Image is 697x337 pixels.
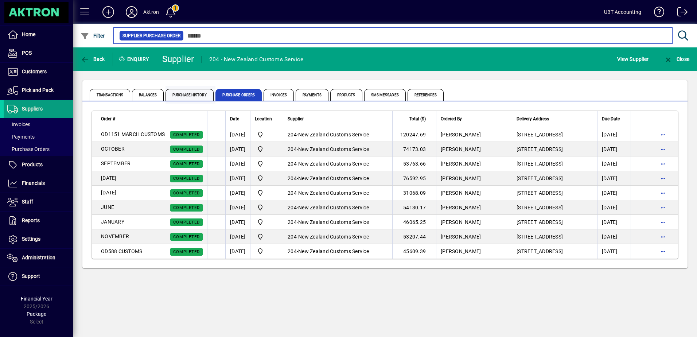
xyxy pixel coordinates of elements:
span: Due Date [602,115,620,123]
span: [PERSON_NAME] [441,219,481,225]
button: More options [657,231,669,243]
span: Central [255,130,279,139]
span: New Zealand Customs Service [298,205,369,210]
span: POS [22,50,32,56]
span: Purchase Orders [215,89,262,101]
span: Completed [173,235,200,239]
span: [PERSON_NAME] [441,248,481,254]
td: [DATE] [225,244,250,259]
span: Central [255,159,279,168]
span: OCTOBER [101,146,125,152]
span: OD1151 MARCH CUSTOMS [101,131,165,137]
span: Balances [132,89,164,101]
a: Payments [4,131,73,143]
span: [PERSON_NAME] [441,205,481,210]
button: Profile [120,5,143,19]
span: References [408,89,444,101]
span: Completed [173,147,200,152]
td: - [283,229,392,244]
td: 46065.25 [392,215,436,229]
a: Home [4,26,73,44]
span: SEPTEMBER [101,160,131,166]
span: [PERSON_NAME] [441,234,481,240]
span: OD588 CUSTOMS [101,248,142,254]
span: Transactions [90,89,130,101]
span: Central [255,247,279,256]
td: [DATE] [597,156,631,171]
td: [STREET_ADDRESS] [512,142,597,156]
span: JUNE [101,204,114,210]
span: Ordered By [441,115,462,123]
span: Central [255,203,279,212]
span: Filter [81,33,105,39]
span: New Zealand Customs Service [298,234,369,240]
span: Support [22,273,40,279]
a: Settings [4,230,73,248]
td: 53763.66 [392,156,436,171]
span: 204 [288,234,297,240]
td: - [283,156,392,171]
button: Back [79,53,107,66]
span: [DATE] [101,175,117,181]
a: Staff [4,193,73,211]
span: Order # [101,115,115,123]
td: [STREET_ADDRESS] [512,186,597,200]
span: View Supplier [617,53,649,65]
span: [PERSON_NAME] [441,175,481,181]
span: 204 [288,132,297,137]
div: Date [230,115,246,123]
span: Location [255,115,272,123]
span: Financials [22,180,45,186]
span: Close [664,56,689,62]
a: Reports [4,212,73,230]
span: Administration [22,255,55,260]
a: Customers [4,63,73,81]
td: 45609.39 [392,244,436,259]
span: Suppliers [22,106,43,112]
div: Ordered By [441,115,507,123]
button: View Supplier [615,53,650,66]
td: 54130.17 [392,200,436,215]
span: Purchase History [166,89,214,101]
span: 204 [288,146,297,152]
span: Total ($) [409,115,426,123]
span: Back [81,56,105,62]
span: Completed [173,220,200,225]
span: Central [255,189,279,197]
span: Central [255,174,279,183]
button: More options [657,245,669,257]
a: Invoices [4,118,73,131]
a: Products [4,156,73,174]
span: Customers [22,69,47,74]
span: Central [255,232,279,241]
td: [DATE] [225,229,250,244]
td: - [283,200,392,215]
td: [DATE] [225,171,250,186]
span: New Zealand Customs Service [298,132,369,137]
span: Reports [22,217,40,223]
span: New Zealand Customs Service [298,146,369,152]
app-page-header-button: Close enquiry [656,53,697,66]
div: Aktron [143,6,159,18]
td: - [283,186,392,200]
td: - [283,215,392,229]
span: 204 [288,161,297,167]
td: [DATE] [597,171,631,186]
a: Logout [672,1,688,25]
span: Financial Year [21,296,52,302]
td: 120247.69 [392,127,436,142]
button: Add [97,5,120,19]
button: More options [657,143,669,155]
span: Settings [22,236,40,242]
span: Payments [7,134,35,140]
td: [DATE] [597,244,631,259]
span: JANUARY [101,219,124,225]
td: 53207.44 [392,229,436,244]
span: [PERSON_NAME] [441,190,481,196]
span: SMS Messages [364,89,406,101]
span: New Zealand Customs Service [298,219,369,225]
span: [PERSON_NAME] [441,146,481,152]
span: 204 [288,219,297,225]
span: Products [22,162,43,167]
td: [DATE] [225,142,250,156]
